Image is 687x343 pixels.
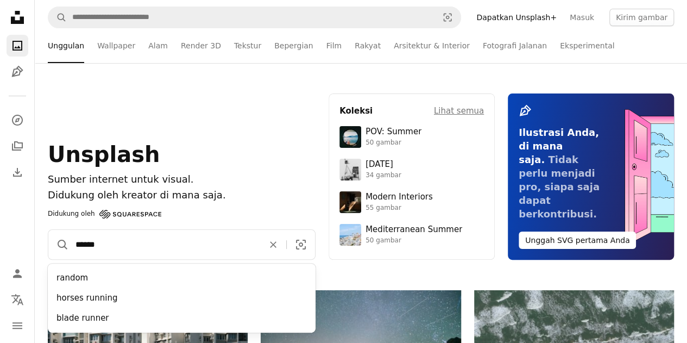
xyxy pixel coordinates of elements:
a: Render 3D [181,28,221,63]
span: Unsplash [48,142,160,167]
a: [DATE]34 gambar [339,159,484,180]
h1: Sumber internet untuk visual. [48,172,316,188]
button: Kirim gambar [609,9,674,26]
img: premium_photo-1747189286942-bc91257a2e39 [339,191,361,213]
div: 50 gambar [365,236,462,245]
a: Tekstur [234,28,261,63]
a: Lihat semua [434,104,484,117]
a: Riwayat Pengunduhan [7,161,28,183]
img: premium_photo-1753820185677-ab78a372b033 [339,126,361,148]
a: Foto [7,35,28,57]
a: Mediterranean Summer50 gambar [339,224,484,246]
div: 34 gambar [365,171,401,180]
a: Ilustrasi [7,61,28,83]
a: Masuk/Daftar [7,263,28,284]
div: blade runner [48,308,316,328]
a: Film [326,28,342,63]
button: Pencarian visual [434,7,461,28]
button: Unggah SVG pertama Anda [519,232,636,249]
a: Wallpaper [97,28,135,63]
form: Temuka visual di seluruh situs [48,229,316,260]
button: Hapus [260,230,286,259]
div: Mediterranean Summer [365,224,462,235]
img: photo-1682590564399-95f0109652fe [339,159,361,180]
div: 50 gambar [365,139,421,147]
button: Bahasa [7,289,28,310]
button: Pencarian visual [287,230,315,259]
a: Koleksi [7,135,28,157]
div: POV: Summer [365,127,421,138]
a: Bepergian [274,28,313,63]
button: Pencarian di Unsplash [48,7,67,28]
a: Alam [148,28,168,63]
a: Eksperimental [560,28,614,63]
button: Pencarian di Unsplash [48,230,69,259]
a: Rakyat [355,28,381,63]
a: Beranda — Unsplash [7,7,28,30]
div: random [48,268,316,288]
img: premium_photo-1688410049290-d7394cc7d5df [339,224,361,246]
p: Didukung oleh kreator di mana saja. [48,188,316,203]
div: horses running [48,288,316,308]
a: Jelajahi [7,109,28,131]
a: Fotografi Jalanan [483,28,547,63]
a: Modern Interiors55 gambar [339,191,484,213]
button: Menu [7,315,28,336]
a: Dapatkan Unsplash+ [470,9,563,26]
span: Tidak perlu menjadi pro, siapa saja dapat berkontribusi. [519,154,600,220]
form: Temuka visual di seluruh situs [48,7,461,28]
span: Ilustrasi Anda, di mana saja. [519,127,599,165]
div: 55 gambar [365,204,433,213]
a: POV: Summer50 gambar [339,126,484,148]
h4: Koleksi [339,104,373,117]
a: Didukung oleh [48,208,161,221]
a: Arsitektur & Interior [394,28,470,63]
a: Masuk [563,9,601,26]
div: [DATE] [365,159,401,170]
div: Modern Interiors [365,192,433,203]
